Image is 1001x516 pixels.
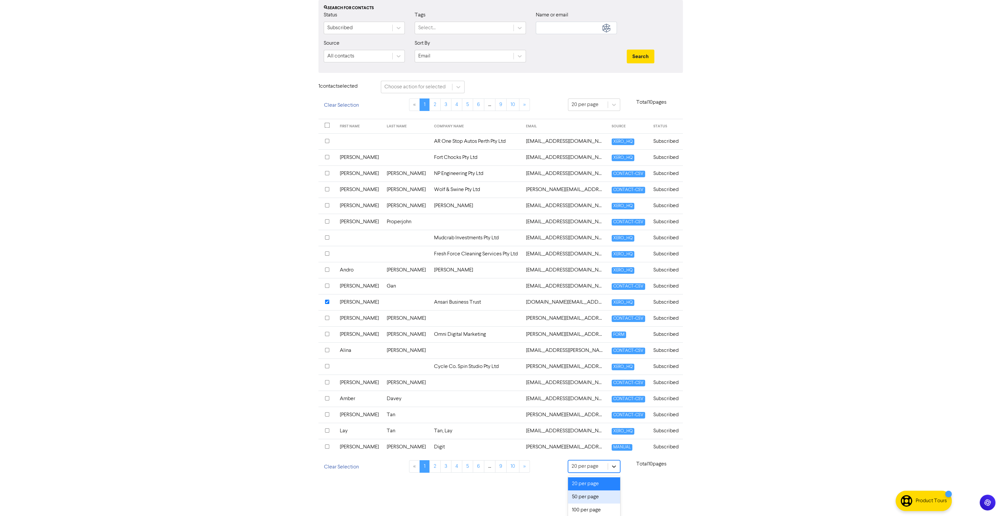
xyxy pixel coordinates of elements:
td: Tan, Lay [430,423,522,439]
td: allhookedup@iinet.net.au [522,375,608,391]
div: Choose action for selected [384,83,446,91]
td: Gan [383,278,430,294]
td: [PERSON_NAME] [430,198,522,214]
td: Subscribed [649,358,683,375]
div: All contacts [327,52,354,60]
td: alex@omnidm.com.au [522,326,608,342]
span: XERO_HQ [612,428,634,434]
td: Subscribed [649,407,683,423]
td: Alina [336,342,383,358]
label: Source [324,39,339,47]
td: andrew@digit.business [522,439,608,455]
td: Tan [383,407,430,423]
td: Tan [383,423,430,439]
span: XERO_HQ [612,203,634,209]
td: accounts@fortchocks.com.au [522,149,608,165]
a: Page 10 [506,460,519,473]
a: Page 3 [440,460,451,473]
td: [PERSON_NAME] [383,326,430,342]
td: [PERSON_NAME] [430,262,522,278]
td: [PERSON_NAME] [383,165,430,182]
td: [PERSON_NAME] [336,439,383,455]
span: FORM [612,332,626,338]
th: LAST NAME [383,119,430,134]
td: Subscribed [649,391,683,407]
td: Mudcrab Investments Pty Ltd [430,230,522,246]
a: Page 2 [429,460,441,473]
span: CONTACT-CSV [612,219,645,225]
p: Total 10 pages [620,98,683,106]
td: [PERSON_NAME] [383,310,430,326]
td: Fort Chocks Pty Ltd [430,149,522,165]
td: Lay [336,423,383,439]
td: accounts@npeng.com.au [522,165,608,182]
a: Page 5 [462,460,473,473]
a: Page 9 [495,98,507,111]
span: MANUAL [612,444,632,450]
td: Cycle Co. Spin Studio Pty Ltd [430,358,522,375]
td: Subscribed [649,423,683,439]
td: [PERSON_NAME] [336,310,383,326]
a: Page 2 [429,98,441,111]
span: CONTACT-CSV [612,187,645,193]
div: Email [418,52,430,60]
td: Subscribed [649,375,683,391]
h6: 1 contact selected [318,83,371,90]
span: XERO_HQ [612,155,634,161]
div: Select... [418,24,436,32]
span: CONTACT-CSV [612,380,645,386]
td: [PERSON_NAME] [383,342,430,358]
td: [PERSON_NAME] [383,439,430,455]
iframe: Chat Widget [968,484,1001,516]
td: [PERSON_NAME] [336,326,383,342]
span: XERO_HQ [612,251,634,257]
td: Andro [336,262,383,278]
td: [PERSON_NAME] [383,375,430,391]
td: accounts@aronestopautos.com [522,133,608,149]
span: CONTACT-CSV [612,396,645,402]
td: alina.artie@gmail.com [522,342,608,358]
td: Subscribed [649,149,683,165]
td: Wolf & Swine Pty Ltd [430,182,522,198]
td: [PERSON_NAME] [336,149,383,165]
td: [PERSON_NAME] [383,182,430,198]
span: CONTACT-CSV [612,171,645,177]
a: » [519,460,530,473]
td: Subscribed [649,165,683,182]
td: admin@allhookedupelectrical.com.au [522,198,608,214]
td: [PERSON_NAME] [336,214,383,230]
td: [PERSON_NAME] [336,198,383,214]
td: Subscribed [649,310,683,326]
td: admin@myhandymanguy.com.au [522,262,608,278]
td: AR One Stop Autos Perth Pty Ltd [430,133,522,149]
span: CONTACT-CSV [612,348,645,354]
span: CONTACT-CSV [612,315,645,322]
td: Subscribed [649,133,683,149]
th: COMPANY NAME [430,119,522,134]
td: Subscribed [649,326,683,342]
a: Page 3 [440,98,451,111]
button: Clear Selection [318,460,364,474]
span: CONTACT-CSV [612,412,645,418]
span: CONTACT-CSV [612,283,645,290]
div: 20 per page [572,462,598,470]
td: [PERSON_NAME] [336,294,383,310]
td: Subscribed [649,214,683,230]
span: XERO_HQ [612,235,634,241]
td: amy@amekengineering.com.au [522,407,608,423]
td: Properjohn [383,214,430,230]
td: alan.blum@capitalequipmentrepairs.com [522,310,608,326]
a: Page 6 [473,460,484,473]
th: STATUS [649,119,683,134]
a: Page 10 [506,98,519,111]
td: admin@capitalequipmentrepairs.com [522,214,608,230]
a: Page 1 is your current page [420,98,430,111]
label: Tags [415,11,425,19]
label: Name or email [536,11,568,19]
td: Subscribed [649,294,683,310]
a: Page 6 [473,98,484,111]
td: NP Engineering Pty Ltd [430,165,522,182]
span: XERO_HQ [612,299,634,306]
td: alina.hobson@cycleco.com.au [522,358,608,375]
